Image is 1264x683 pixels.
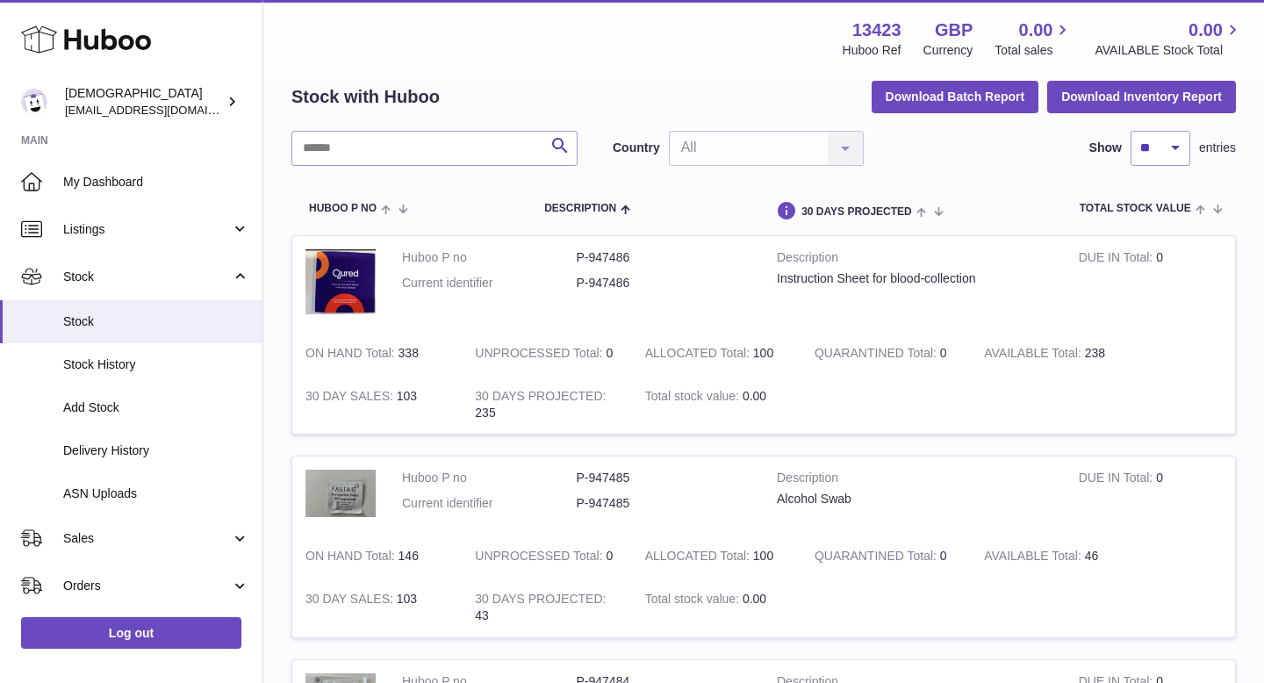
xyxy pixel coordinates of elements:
a: 0.00 AVAILABLE Stock Total [1095,18,1243,59]
img: olgazyuz@outlook.com [21,89,47,115]
span: Orders [63,578,231,594]
span: Delivery History [63,442,249,459]
img: product image [305,249,376,314]
td: 100 [632,332,801,375]
span: 0 [940,549,947,563]
div: Huboo Ref [843,42,901,59]
strong: QUARANTINED Total [815,549,940,567]
span: ASN Uploads [63,485,249,502]
td: 0 [462,535,631,578]
dt: Current identifier [402,275,577,291]
span: 0.00 [743,389,766,403]
strong: UNPROCESSED Total [475,549,606,567]
strong: Description [777,249,1052,270]
div: Currency [923,42,973,59]
label: Show [1089,140,1122,156]
span: Add Stock [63,399,249,416]
strong: ON HAND Total [305,346,399,364]
dd: P-947485 [577,470,751,486]
strong: QUARANTINED Total [815,346,940,364]
td: 146 [292,535,462,578]
td: 100 [632,535,801,578]
span: AVAILABLE Stock Total [1095,42,1243,59]
div: Instruction Sheet for blood-collection [777,270,1052,287]
span: 0.00 [1189,18,1223,42]
span: 0.00 [1019,18,1053,42]
strong: DUE IN Total [1079,471,1156,489]
span: Huboo P no [309,203,377,214]
div: Alcohol Swab [777,491,1052,507]
dd: P-947486 [577,275,751,291]
div: [DEMOGRAPHIC_DATA] [65,85,223,119]
td: 338 [292,332,462,375]
dd: P-947486 [577,249,751,266]
a: 0.00 Total sales [995,18,1073,59]
button: Download Batch Report [872,81,1039,112]
strong: 30 DAYS PROJECTED [475,389,606,407]
strong: ON HAND Total [305,549,399,567]
span: [EMAIL_ADDRESS][DOMAIN_NAME] [65,103,258,117]
span: 0 [940,346,947,360]
span: Stock [63,269,231,285]
strong: ALLOCATED Total [645,346,753,364]
span: 0.00 [743,592,766,606]
td: 0 [1066,457,1235,535]
label: Country [613,140,660,156]
span: My Dashboard [63,174,249,191]
span: entries [1199,140,1236,156]
img: product image [305,470,376,517]
strong: Total stock value [645,592,743,610]
td: 238 [971,332,1140,375]
strong: AVAILABLE Total [984,549,1084,567]
strong: GBP [935,18,973,42]
strong: ALLOCATED Total [645,549,753,567]
strong: 13423 [852,18,901,42]
a: Log out [21,617,241,649]
strong: Description [777,470,1052,491]
h2: Stock with Huboo [291,85,440,109]
strong: AVAILABLE Total [984,346,1084,364]
span: Sales [63,530,231,547]
span: Total stock value [1080,203,1191,214]
dd: P-947485 [577,495,751,512]
dt: Huboo P no [402,249,577,266]
strong: 30 DAYS PROJECTED [475,592,606,610]
button: Download Inventory Report [1047,81,1236,112]
td: 103 [292,578,462,637]
span: Stock History [63,356,249,373]
td: 235 [462,375,631,435]
td: 0 [462,332,631,375]
strong: UNPROCESSED Total [475,346,606,364]
dt: Huboo P no [402,470,577,486]
td: 103 [292,375,462,435]
td: 43 [462,578,631,637]
span: Stock [63,313,249,330]
span: Description [544,203,616,214]
strong: DUE IN Total [1079,250,1156,269]
span: 30 DAYS PROJECTED [801,206,912,218]
span: Listings [63,221,231,238]
dt: Current identifier [402,495,577,512]
td: 0 [1066,236,1235,332]
span: Total sales [995,42,1073,59]
strong: 30 DAY SALES [305,592,397,610]
strong: 30 DAY SALES [305,389,397,407]
td: 46 [971,535,1140,578]
strong: Total stock value [645,389,743,407]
